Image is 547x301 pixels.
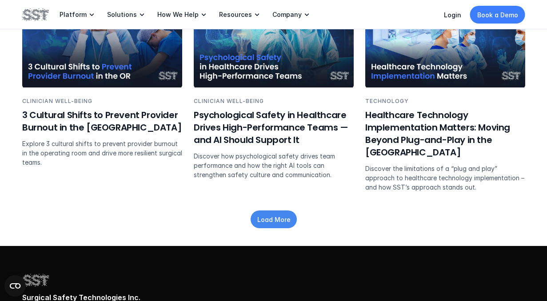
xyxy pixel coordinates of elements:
img: SST logo [22,7,49,22]
a: Book a Demo [470,6,525,24]
div: v 4.0.25 [25,14,44,21]
img: SST logo [22,273,49,288]
div: Domain Overview [34,52,80,58]
img: logo_orange.svg [14,14,21,21]
p: CLINICIAN WELL-BEING [22,97,182,105]
p: CLINICIAN WELL-BEING [194,97,354,105]
p: TECHNOLOGY [365,97,525,105]
p: Company [272,11,302,19]
div: Keywords by Traffic [98,52,150,58]
p: Solutions [107,11,137,19]
button: Open CMP widget [4,275,26,297]
p: How We Help [157,11,199,19]
h6: 3 Cultural Shifts to Prevent Provider Burnout in the [GEOGRAPHIC_DATA] [22,109,182,134]
img: website_grey.svg [14,23,21,30]
p: Explore 3 cultural shifts to prevent provider burnout in the operating room and drive more resili... [22,139,182,167]
p: Discover the limitations of a “plug and play” approach to healthcare technology implementation – ... [365,164,525,192]
p: Book a Demo [477,10,518,20]
a: Login [444,11,461,19]
div: Domain: [DOMAIN_NAME] [23,23,98,30]
p: Load More [257,214,290,224]
img: tab_keywords_by_traffic_grey.svg [88,51,96,59]
p: Discover how psychological safety drives team performance and how the right AI tools can strength... [194,151,354,179]
p: Platform [60,11,87,19]
h6: Healthcare Technology Implementation Matters: Moving Beyond Plug-and-Play in the [GEOGRAPHIC_DATA] [365,109,525,158]
img: tab_domain_overview_orange.svg [24,51,31,59]
h6: Psychological Safety in Healthcare Drives High-Performance Teams — and AI Should Support It [194,109,354,146]
p: Resources [219,11,252,19]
